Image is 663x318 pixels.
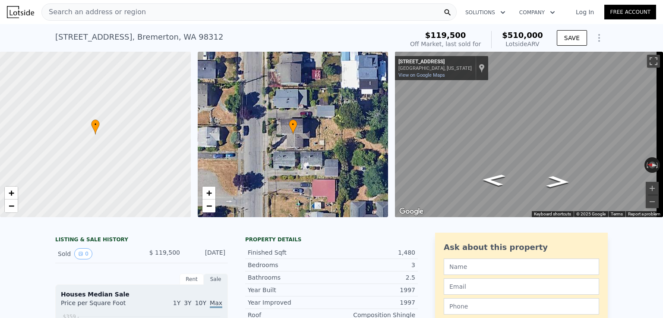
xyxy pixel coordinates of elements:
[444,278,599,295] input: Email
[444,259,599,275] input: Name
[397,206,426,217] a: Open this area in Google Maps (opens a new window)
[91,119,100,134] div: •
[502,31,543,40] span: $510,000
[395,52,663,217] div: Map
[611,212,623,216] a: Terms (opens in new tab)
[5,200,18,212] a: Zoom out
[395,52,663,217] div: Street View
[248,286,331,294] div: Year Built
[644,157,649,173] button: Rotate counterclockwise
[204,274,228,285] div: Sale
[91,121,100,128] span: •
[289,121,297,128] span: •
[149,249,180,256] span: $ 119,500
[646,195,659,208] button: Zoom out
[184,299,191,306] span: 3Y
[656,157,660,173] button: Rotate clockwise
[9,200,14,211] span: −
[398,72,445,78] a: View on Google Maps
[61,290,222,299] div: Houses Median Sale
[202,200,215,212] a: Zoom out
[61,299,142,312] div: Price per Square Foot
[397,206,426,217] img: Google
[398,65,472,71] div: [GEOGRAPHIC_DATA], [US_STATE]
[331,286,415,294] div: 1997
[7,6,34,18] img: Lotside
[458,5,512,20] button: Solutions
[479,63,485,73] a: Show location on map
[55,236,228,245] div: LISTING & SALE HISTORY
[173,299,180,306] span: 1Y
[590,29,608,47] button: Show Options
[644,161,660,169] button: Reset the view
[248,273,331,282] div: Bathrooms
[187,248,225,259] div: [DATE]
[248,248,331,257] div: Finished Sqft
[576,212,606,216] span: © 2025 Google
[202,187,215,200] a: Zoom in
[398,59,472,65] div: [STREET_ADDRESS]
[58,248,135,259] div: Sold
[534,211,571,217] button: Keyboard shortcuts
[565,8,604,16] a: Log In
[206,187,212,198] span: +
[425,31,466,40] span: $119,500
[5,187,18,200] a: Zoom in
[42,7,146,17] span: Search an address or region
[180,274,204,285] div: Rent
[646,182,659,195] button: Zoom in
[74,248,92,259] button: View historical data
[512,5,562,20] button: Company
[444,241,599,253] div: Ask about this property
[210,299,222,308] span: Max
[557,30,587,46] button: SAVE
[472,171,515,189] path: Go North, Naval Ave
[289,119,297,134] div: •
[331,273,415,282] div: 2.5
[331,261,415,269] div: 3
[647,55,660,68] button: Toggle fullscreen view
[248,261,331,269] div: Bedrooms
[248,298,331,307] div: Year Improved
[206,200,212,211] span: −
[331,248,415,257] div: 1,480
[331,298,415,307] div: 1997
[245,236,418,243] div: Property details
[195,299,206,306] span: 10Y
[502,40,543,48] div: Lotside ARV
[628,212,660,216] a: Report a problem
[410,40,481,48] div: Off Market, last sold for
[9,187,14,198] span: +
[444,298,599,315] input: Phone
[604,5,656,19] a: Free Account
[537,173,580,190] path: Go South, Naval Ave
[55,31,223,43] div: [STREET_ADDRESS] , Bremerton , WA 98312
